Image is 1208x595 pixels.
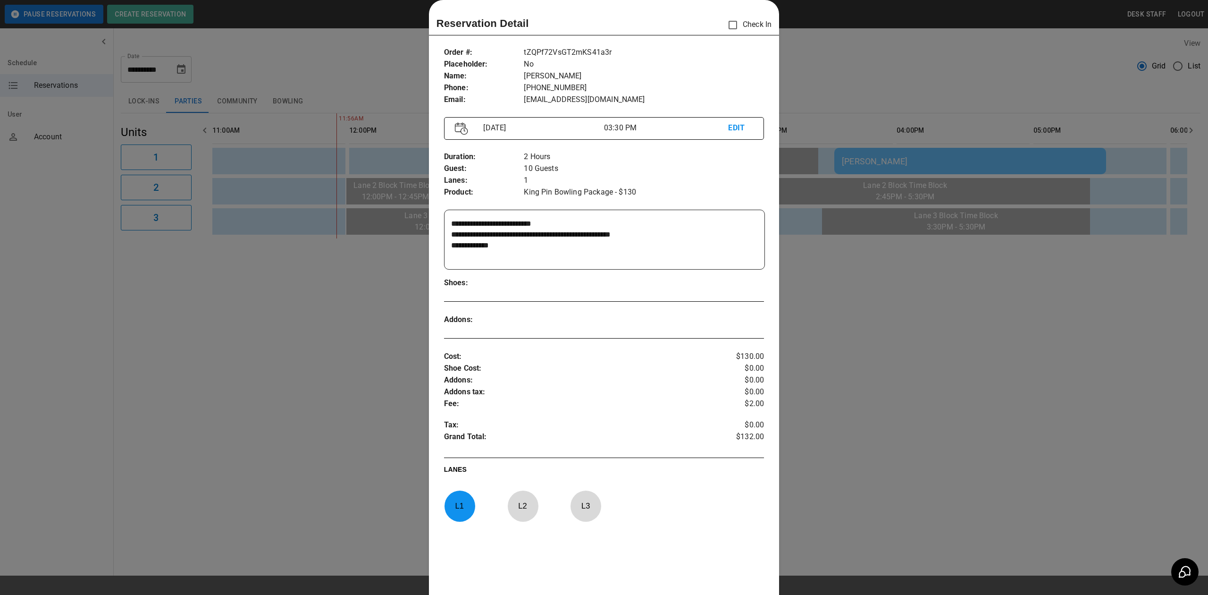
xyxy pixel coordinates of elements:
p: $0.00 [711,419,764,431]
p: Order # : [444,47,524,59]
p: $0.00 [711,386,764,398]
p: [EMAIL_ADDRESS][DOMAIN_NAME] [524,94,764,106]
p: Lanes : [444,175,524,187]
p: [PERSON_NAME] [524,70,764,82]
p: Check In [723,15,772,35]
p: Fee : [444,398,711,410]
p: Email : [444,94,524,106]
p: Product : [444,187,524,198]
p: Cost : [444,351,711,363]
p: EDIT [728,122,753,134]
p: Grand Total : [444,431,711,445]
p: L 1 [444,495,475,517]
p: $130.00 [711,351,764,363]
p: 2 Hours [524,151,764,163]
p: LANES [444,465,764,478]
img: Vector [455,122,468,135]
p: $132.00 [711,431,764,445]
p: Placeholder : [444,59,524,70]
p: 1 [524,175,764,187]
p: $2.00 [711,398,764,410]
p: Shoes : [444,277,524,289]
p: Addons : [444,314,524,326]
p: 10 Guests [524,163,764,175]
p: Tax : [444,419,711,431]
p: Duration : [444,151,524,163]
p: [DATE] [479,122,604,134]
p: Addons : [444,374,711,386]
p: tZQPf72VsGT2mKS41a3r [524,47,764,59]
p: Guest : [444,163,524,175]
p: $0.00 [711,374,764,386]
p: L 2 [507,495,538,517]
p: Name : [444,70,524,82]
p: 03:30 PM [604,122,728,134]
p: Shoe Cost : [444,363,711,374]
p: Reservation Detail [436,16,529,31]
p: Addons tax : [444,386,711,398]
p: King Pin Bowling Package - $130 [524,187,764,198]
p: No [524,59,764,70]
p: $0.00 [711,363,764,374]
p: L 3 [570,495,601,517]
p: Phone : [444,82,524,94]
p: [PHONE_NUMBER] [524,82,764,94]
